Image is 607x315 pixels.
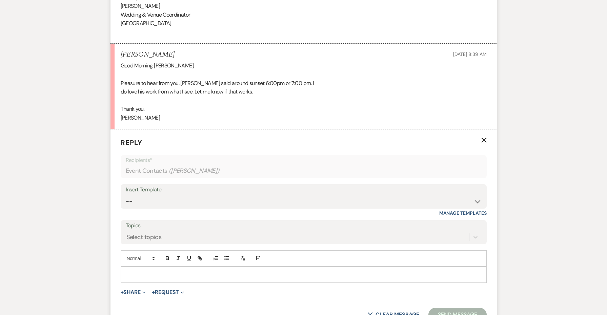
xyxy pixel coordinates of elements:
[169,166,220,175] span: ( [PERSON_NAME] )
[439,210,487,216] a: Manage Templates
[121,61,487,122] div: Good Morning [PERSON_NAME], Pleasure to hear from you. [PERSON_NAME] said around sunset 6:00pm or...
[152,290,184,295] button: Request
[121,290,146,295] button: Share
[126,221,482,231] label: Topics
[121,19,487,28] p: [GEOGRAPHIC_DATA]
[152,290,155,295] span: +
[126,156,482,165] p: Recipients*
[126,232,162,241] div: Select topics
[121,290,124,295] span: +
[126,164,482,177] div: Event Contacts
[121,50,175,59] h5: [PERSON_NAME]
[121,138,142,147] span: Reply
[121,10,487,19] p: Wedding & Venue Coordinator
[453,51,486,57] span: [DATE] 8:39 AM
[121,2,487,10] p: [PERSON_NAME]
[126,185,482,195] div: Insert Template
